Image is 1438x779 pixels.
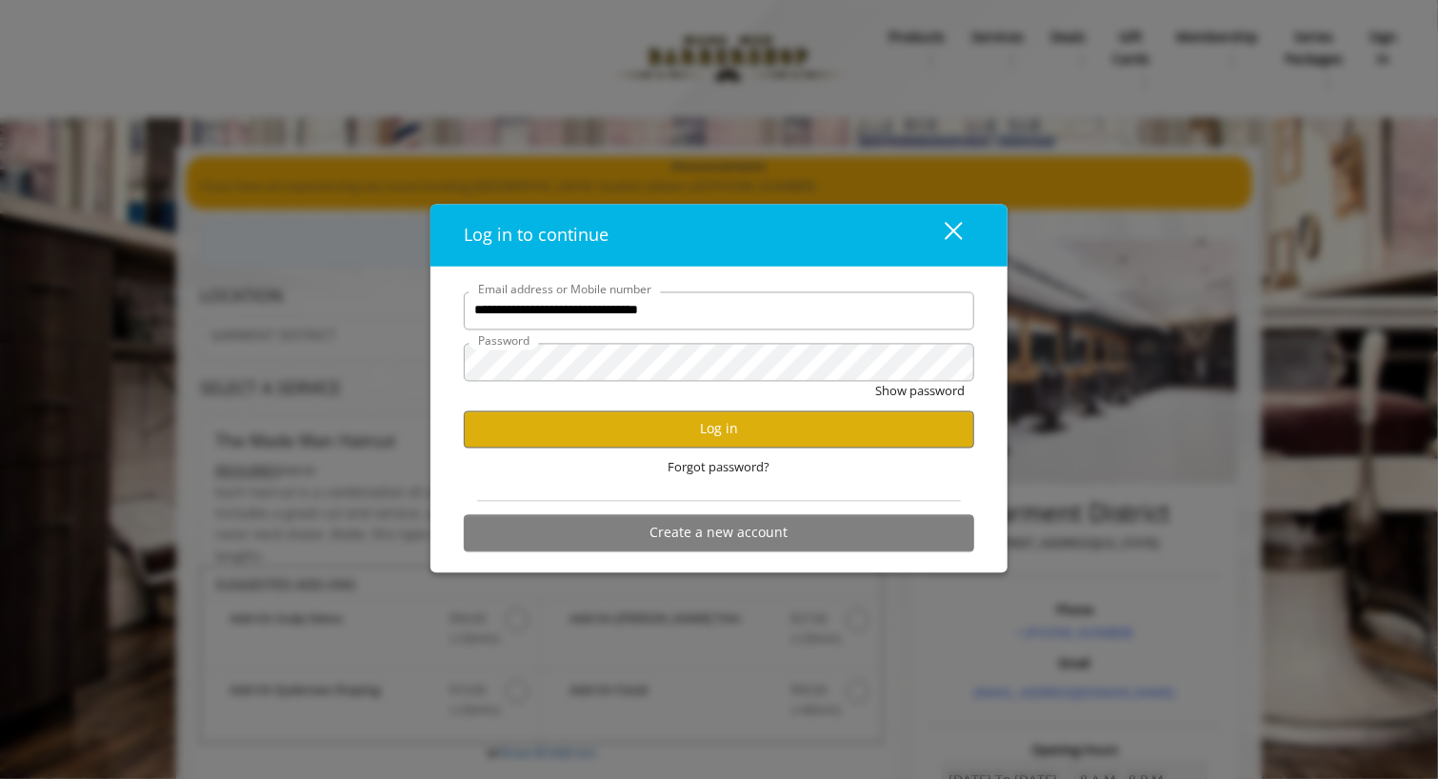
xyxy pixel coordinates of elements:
[464,223,609,246] span: Log in to continue
[464,291,974,330] input: Email address or Mobile number
[469,280,661,298] label: Email address or Mobile number
[909,215,974,254] button: close dialog
[464,343,974,381] input: Password
[669,457,770,477] span: Forgot password?
[469,331,539,350] label: Password
[923,221,961,250] div: close dialog
[464,410,974,448] button: Log in
[875,381,965,401] button: Show password
[464,514,974,551] button: Create a new account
